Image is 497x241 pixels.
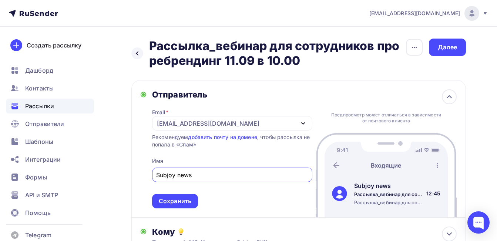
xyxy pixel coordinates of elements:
span: Помощь [25,208,51,217]
div: Рекомендуем , чтобы рассылка не попала в «Спам» [152,133,312,148]
div: Email [152,109,168,116]
a: Рассылки [6,99,94,113]
div: Рассылка_вебинар для сотрудников про ребрендинг 11.09 в 10.00 [354,191,424,198]
a: [EMAIL_ADDRESS][DOMAIN_NAME] [369,6,488,21]
span: Контакты [25,84,54,93]
div: Рассылка_вебинар для сотрудников про ребрендинг 11.09 в 10.00 [354,199,424,206]
div: Создать рассылку [27,41,81,50]
div: [EMAIL_ADDRESS][DOMAIN_NAME] [157,119,259,128]
a: Формы [6,170,94,185]
a: добавить почту на домене [188,134,257,140]
div: Предпросмотр может отличаться в зависимости от почтового клиента [329,112,443,124]
button: [EMAIL_ADDRESS][DOMAIN_NAME] [152,116,312,131]
div: Имя [152,157,163,165]
div: 12:45 [426,190,440,197]
span: Отправители [25,119,64,128]
span: Формы [25,173,47,182]
span: Дашборд [25,66,53,75]
div: Отправитель [152,89,312,100]
h2: Рассылка_вебинар для сотрудников про ребрендинг 11.09 в 10.00 [149,39,406,68]
span: Интеграции [25,155,61,164]
span: Рассылки [25,102,54,110]
span: [EMAIL_ADDRESS][DOMAIN_NAME] [369,10,460,17]
span: Шаблоны [25,137,53,146]
span: API и SMTP [25,191,58,199]
a: Контакты [6,81,94,96]
a: Шаблоны [6,134,94,149]
span: Telegram [25,231,51,240]
div: Кому [152,227,457,237]
div: Далее [438,43,457,52]
a: Отправители [6,116,94,131]
div: Subjoy news [354,181,424,190]
div: Сохранить [159,197,191,205]
a: Дашборд [6,63,94,78]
